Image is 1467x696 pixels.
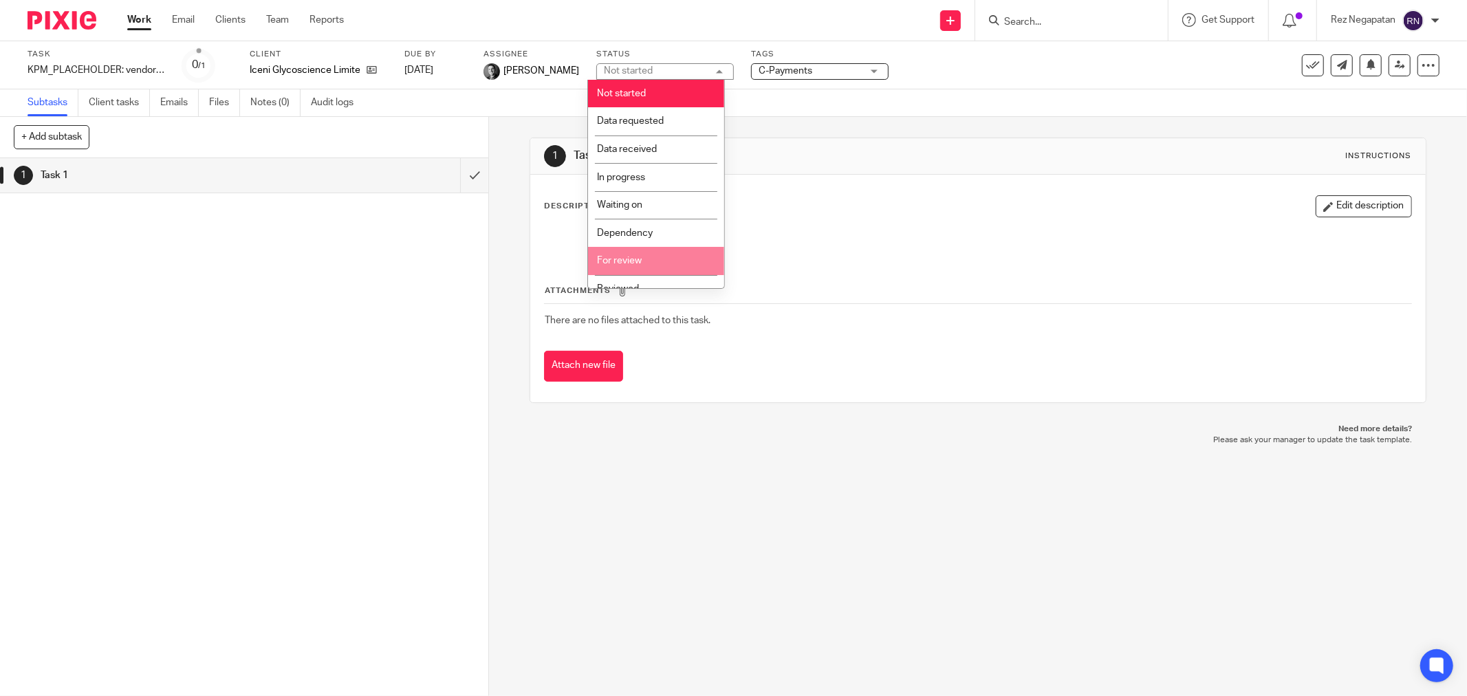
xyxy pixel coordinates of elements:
a: Notes (0) [250,89,301,116]
span: [PERSON_NAME] [503,64,579,78]
a: Reports [309,13,344,27]
label: Client [250,49,387,60]
div: KPM_PLACEHOLDER: vendor payment run [28,63,165,77]
div: Instructions [1346,151,1412,162]
span: Waiting on [597,200,642,210]
a: Email [172,13,195,27]
a: Work [127,13,151,27]
div: 0 [192,57,206,73]
p: Please ask your manager to update the task template. [543,435,1413,446]
a: Client tasks [89,89,150,116]
p: Rez Negapatan [1331,13,1395,27]
a: Emails [160,89,199,116]
label: Due by [404,49,466,60]
div: 1 [14,166,33,185]
img: Pixie [28,11,96,30]
span: Dependency [597,228,653,238]
a: Subtasks [28,89,78,116]
span: Data requested [597,116,664,126]
p: Iceni Glycoscience Limited [250,63,360,77]
div: 1 [544,145,566,167]
img: DSC_9061-3.jpg [483,63,500,80]
label: Task [28,49,165,60]
span: For review [597,256,642,265]
p: Need more details? [543,424,1413,435]
span: Reviewed [597,284,639,294]
label: Tags [751,49,889,60]
div: Not started [604,66,653,76]
span: Attachments [545,287,611,294]
span: C-Payments [759,66,812,76]
a: Clients [215,13,246,27]
button: Edit description [1316,195,1412,217]
h1: Task 1 [574,149,1008,163]
h1: Task 1 [41,165,312,186]
small: /1 [198,62,206,69]
a: Team [266,13,289,27]
a: Audit logs [311,89,364,116]
span: Not started [597,89,646,98]
button: + Add subtask [14,125,89,149]
input: Search [1003,17,1127,29]
label: Status [596,49,734,60]
span: Data received [597,144,657,154]
button: Attach new file [544,351,623,382]
img: svg%3E [1402,10,1424,32]
span: In progress [597,173,645,182]
span: [DATE] [404,65,433,75]
a: Files [209,89,240,116]
label: Assignee [483,49,579,60]
span: There are no files attached to this task. [545,316,710,325]
p: Description [544,201,605,212]
span: Get Support [1202,15,1254,25]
